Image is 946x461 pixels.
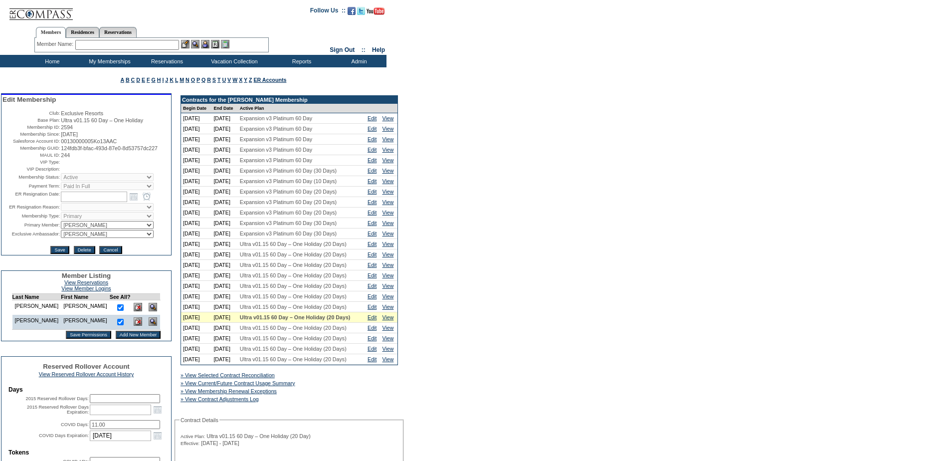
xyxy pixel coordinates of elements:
[12,294,61,300] td: Last Name
[222,77,226,83] a: U
[99,27,137,37] a: Reservations
[181,104,211,113] td: Begin Date
[211,291,237,302] td: [DATE]
[206,433,311,439] span: Ultra v01.15 60 Day – One Holiday (20 Day)
[61,145,158,151] span: 124fdb3f-bfac-493d-87e0-8d53757dc227
[181,197,211,208] td: [DATE]
[240,126,312,132] span: Expansion v3 Platinum 60 Day
[141,191,152,202] a: Open the time view popup.
[211,208,237,218] td: [DATE]
[382,168,393,174] a: View
[180,417,219,423] legend: Contract Details
[382,178,393,184] a: View
[37,40,75,48] div: Member Name:
[181,323,211,333] td: [DATE]
[357,7,365,15] img: Follow us on Twitter
[368,346,377,352] a: Edit
[240,210,337,216] span: Expansion v3 Platinum 60 Day (20 Days)
[240,304,347,310] span: Ultra v01.15 60 Day – One Holiday (20 Days)
[240,293,347,299] span: Ultra v01.15 60 Day – One Holiday (20 Days)
[240,283,347,289] span: Ultra v01.15 60 Day – One Holiday (20 Days)
[211,323,237,333] td: [DATE]
[368,189,377,195] a: Edit
[181,218,211,229] td: [DATE]
[382,293,393,299] a: View
[207,77,211,83] a: R
[181,312,211,323] td: [DATE]
[2,96,56,103] span: Edit Membership
[368,220,377,226] a: Edit
[181,372,275,378] a: » View Selected Contract Reconciliation
[368,210,377,216] a: Edit
[382,189,393,195] a: View
[240,220,337,226] span: Expansion v3 Platinum 60 Day (30 Days)
[61,300,110,315] td: [PERSON_NAME]
[2,182,60,190] td: Payment Term:
[382,304,393,310] a: View
[157,77,161,83] a: H
[240,189,337,195] span: Expansion v3 Platinum 60 Day (20 Days)
[12,300,61,315] td: [PERSON_NAME]
[126,77,130,83] a: B
[329,55,386,67] td: Admin
[382,230,393,236] a: View
[211,281,237,291] td: [DATE]
[348,7,356,15] img: Become our fan on Facebook
[137,55,194,67] td: Reservations
[239,77,242,83] a: X
[149,317,157,326] img: View Dashboard
[211,354,237,365] td: [DATE]
[170,77,174,83] a: K
[368,126,377,132] a: Edit
[61,124,73,130] span: 2594
[116,331,161,339] input: Add New Member
[368,199,377,205] a: Edit
[211,104,237,113] td: End Date
[181,134,211,145] td: [DATE]
[240,136,312,142] span: Expansion v3 Platinum 60 Day
[382,241,393,247] a: View
[2,117,60,123] td: Base Plan:
[134,317,142,326] img: Delete
[152,430,163,441] a: Open the calendar popup.
[211,124,237,134] td: [DATE]
[61,110,103,116] span: Exclusive Resorts
[2,173,60,181] td: Membership Status:
[368,356,377,362] a: Edit
[181,302,211,312] td: [DATE]
[2,203,60,211] td: ER Resignation Reason:
[382,147,393,153] a: View
[62,272,111,279] span: Member Listing
[181,434,205,440] span: Active Plan:
[136,77,140,83] a: D
[151,77,155,83] a: G
[368,251,377,257] a: Edit
[61,294,110,300] td: First Name
[61,117,143,123] span: Ultra v01.15 60 Day – One Holiday
[211,40,219,48] img: Reservations
[367,7,384,15] img: Subscribe to our YouTube Channel
[201,40,209,48] img: Impersonate
[382,335,393,341] a: View
[382,126,393,132] a: View
[211,249,237,260] td: [DATE]
[181,40,189,48] img: b_edit.gif
[181,388,277,394] a: » View Membership Renewal Exceptions
[240,356,347,362] span: Ultra v01.15 60 Day – One Holiday (20 Days)
[368,230,377,236] a: Edit
[99,246,122,254] input: Cancel
[240,335,347,341] span: Ultra v01.15 60 Day – One Holiday (20 Days)
[382,136,393,142] a: View
[211,312,237,323] td: [DATE]
[368,293,377,299] a: Edit
[368,272,377,278] a: Edit
[50,246,69,254] input: Save
[211,344,237,354] td: [DATE]
[181,176,211,187] td: [DATE]
[27,405,89,415] label: 2015 Reserved Rollover Days Expiration:
[240,147,312,153] span: Expansion v3 Platinum 60 Day
[272,55,329,67] td: Reports
[2,152,60,158] td: MAUL ID:
[181,333,211,344] td: [DATE]
[2,131,60,137] td: Membership Since:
